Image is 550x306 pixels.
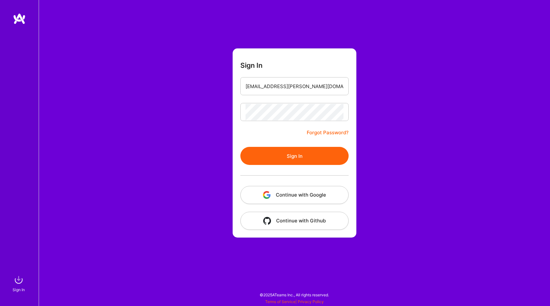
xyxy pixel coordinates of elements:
[240,147,349,165] button: Sign In
[298,299,324,304] a: Privacy Policy
[265,299,324,304] span: |
[263,191,271,199] img: icon
[307,129,349,137] a: Forgot Password?
[240,61,263,69] h3: Sign In
[14,273,25,293] a: sign inSign In
[39,287,550,303] div: © 2025 ATeams Inc., All rights reserved.
[263,217,271,225] img: icon
[240,212,349,230] button: Continue with Github
[13,286,25,293] div: Sign In
[240,186,349,204] button: Continue with Google
[13,13,26,25] img: logo
[12,273,25,286] img: sign in
[246,78,343,95] input: Email...
[265,299,295,304] a: Terms of Service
